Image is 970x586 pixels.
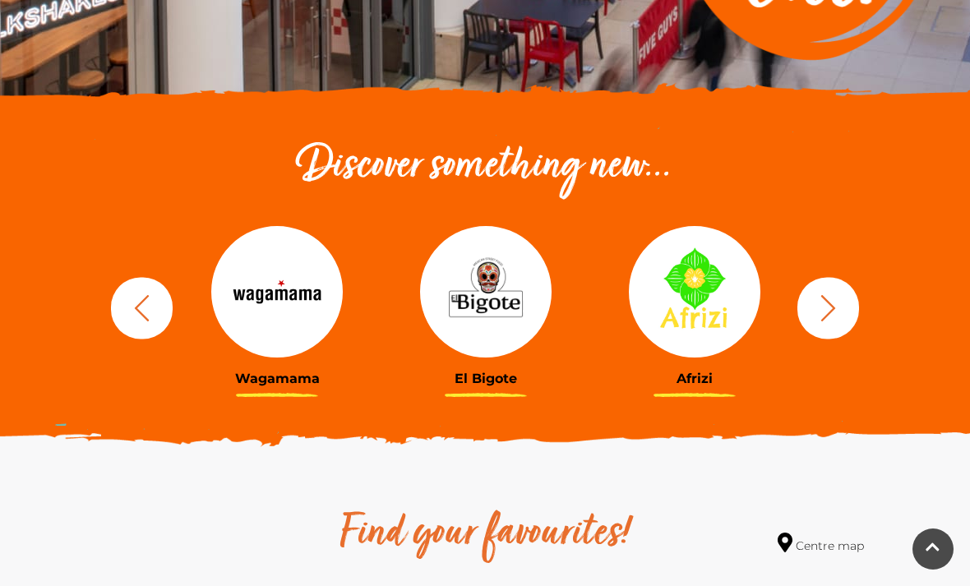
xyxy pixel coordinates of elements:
[603,371,787,386] h3: Afrizi
[394,226,578,386] a: El Bigote
[103,141,867,193] h2: Discover something new...
[185,226,369,386] a: Wagamama
[185,371,369,386] h3: Wagamama
[234,508,736,561] h2: Find your favourites!
[394,371,578,386] h3: El Bigote
[603,226,787,386] a: Afrizi
[778,533,864,555] a: Centre map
